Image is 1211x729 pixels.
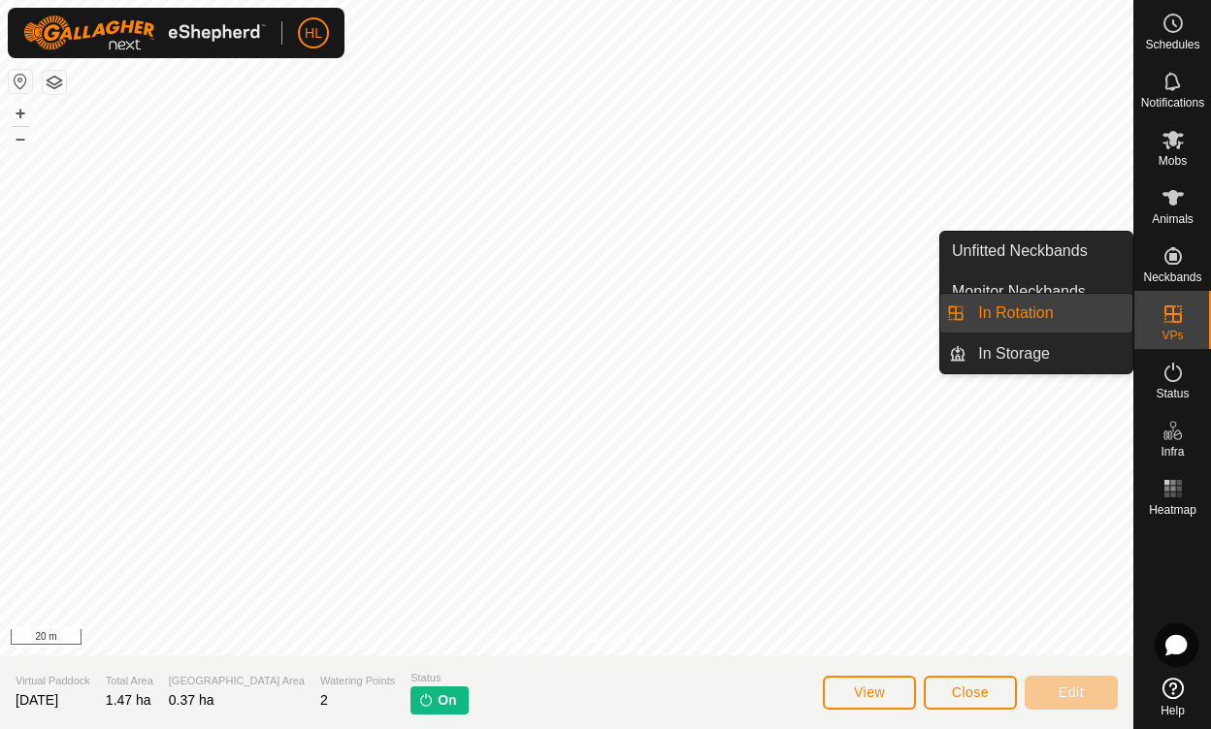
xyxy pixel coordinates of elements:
[1159,155,1187,167] span: Mobs
[1141,97,1204,109] span: Notifications
[305,23,322,44] span: HL
[16,673,90,689] span: Virtual Paddock
[9,70,32,93] button: Reset Map
[952,239,1088,263] span: Unfitted Neckbands
[1161,705,1185,716] span: Help
[320,692,328,708] span: 2
[966,334,1132,373] a: In Storage
[169,692,214,708] span: 0.37 ha
[1156,388,1189,399] span: Status
[1152,213,1194,225] span: Animals
[418,692,434,708] img: turn-on
[940,294,1132,333] li: In Rotation
[16,692,58,708] span: [DATE]
[106,692,151,708] span: 1.47 ha
[940,232,1132,270] a: Unfitted Neckbands
[1162,330,1183,341] span: VPs
[169,673,305,689] span: [GEOGRAPHIC_DATA] Area
[320,673,395,689] span: Watering Points
[438,690,456,711] span: On
[490,630,563,648] a: Privacy Policy
[978,301,1053,325] span: In Rotation
[940,334,1132,373] li: In Storage
[1025,676,1118,710] button: Edit
[106,673,153,689] span: Total Area
[952,280,1086,303] span: Monitor Neckbands
[924,676,1017,710] button: Close
[978,342,1050,365] span: In Storage
[1134,670,1211,724] a: Help
[940,272,1132,311] a: Monitor Neckbands
[1149,504,1196,516] span: Heatmap
[586,630,643,648] a: Contact Us
[1145,39,1199,50] span: Schedules
[1143,271,1201,283] span: Neckbands
[854,684,885,700] span: View
[952,684,989,700] span: Close
[966,294,1132,333] a: In Rotation
[43,71,66,94] button: Map Layers
[410,670,468,686] span: Status
[9,127,32,150] button: –
[823,676,916,710] button: View
[9,102,32,125] button: +
[23,16,266,50] img: Gallagher Logo
[1161,446,1184,458] span: Infra
[1059,684,1084,700] span: Edit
